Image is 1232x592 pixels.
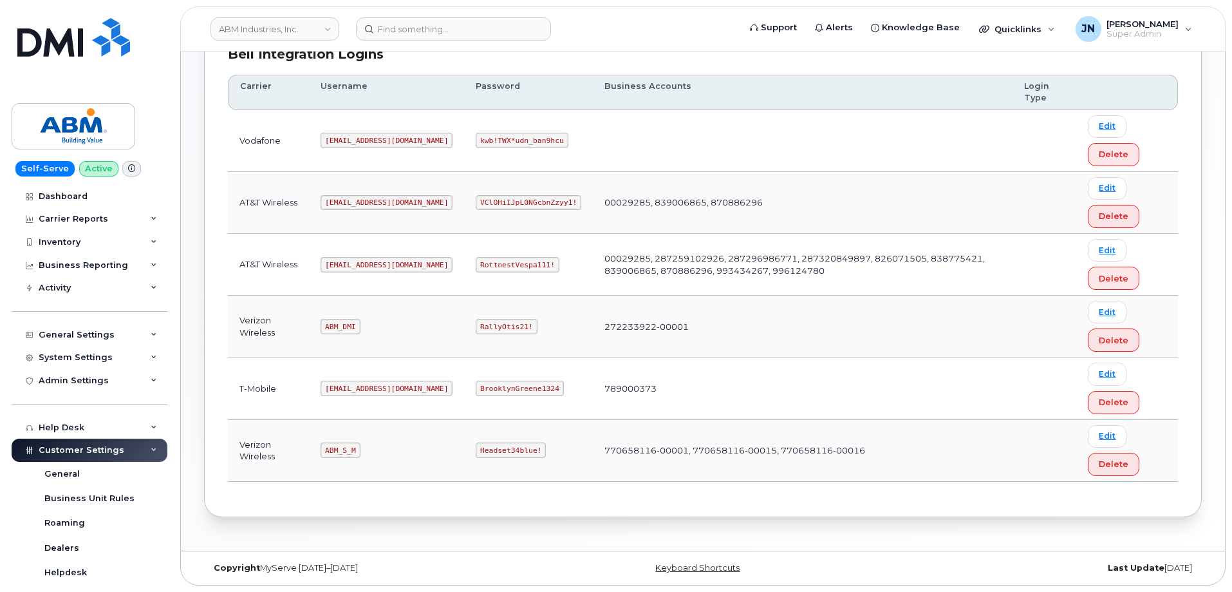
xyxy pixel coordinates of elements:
code: RallyOtis21! [476,319,537,334]
code: kwb!TWX*udn_ban9hcu [476,133,568,148]
div: MyServe [DATE]–[DATE] [204,563,537,573]
span: Delete [1099,148,1128,160]
button: Delete [1088,205,1139,228]
div: Quicklinks [970,16,1064,42]
span: Super Admin [1106,29,1179,39]
td: Verizon Wireless [228,296,309,358]
span: Delete [1099,272,1128,285]
a: Support [741,15,806,41]
th: Password [464,75,593,110]
a: Edit [1088,177,1126,200]
td: 789000373 [593,358,1013,419]
th: Carrier [228,75,309,110]
div: Bell Integration Logins [228,45,1178,64]
strong: Last Update [1108,563,1164,573]
td: T-Mobile [228,358,309,419]
th: Login Type [1013,75,1076,110]
code: VClOHiIJpL0NGcbnZzyy1! [476,195,581,211]
span: Delete [1099,210,1128,222]
code: [EMAIL_ADDRESS][DOMAIN_NAME] [321,133,453,148]
span: Alerts [826,21,853,34]
code: Headset34blue! [476,443,546,458]
span: Delete [1099,458,1128,470]
button: Delete [1088,391,1139,414]
code: RottnestVespa111! [476,257,559,272]
code: ABM_DMI [321,319,360,334]
a: Edit [1088,301,1126,323]
div: [DATE] [869,563,1202,573]
code: [EMAIL_ADDRESS][DOMAIN_NAME] [321,257,453,272]
code: [EMAIL_ADDRESS][DOMAIN_NAME] [321,381,453,396]
a: Edit [1088,115,1126,138]
a: ABM Industries, Inc. [210,17,339,41]
code: ABM_S_M [321,443,360,458]
button: Delete [1088,143,1139,166]
span: [PERSON_NAME] [1106,19,1179,29]
td: AT&T Wireless [228,172,309,234]
code: BrooklynGreene1324 [476,381,563,396]
strong: Copyright [214,563,260,573]
span: Knowledge Base [882,21,960,34]
th: Business Accounts [593,75,1013,110]
a: Knowledge Base [862,15,969,41]
td: 00029285, 839006865, 870886296 [593,172,1013,234]
a: Edit [1088,363,1126,385]
td: Vodafone [228,110,309,172]
input: Find something... [356,17,551,41]
td: Verizon Wireless [228,420,309,482]
span: Support [761,21,797,34]
a: Edit [1088,425,1126,448]
td: AT&T Wireless [228,234,309,296]
th: Username [309,75,464,110]
a: Alerts [806,15,862,41]
button: Delete [1088,453,1139,476]
a: Keyboard Shortcuts [655,563,740,573]
span: Quicklinks [994,24,1041,34]
div: Joe Nguyen Jr. [1067,16,1201,42]
code: [EMAIL_ADDRESS][DOMAIN_NAME] [321,195,453,211]
a: Edit [1088,239,1126,262]
span: Delete [1099,334,1128,347]
span: JN [1081,21,1095,37]
span: Delete [1099,396,1128,408]
button: Delete [1088,267,1139,290]
td: 00029285, 287259102926, 287296986771, 287320849897, 826071505, 838775421, 839006865, 870886296, 9... [593,234,1013,296]
td: 272233922-00001 [593,296,1013,358]
td: 770658116-00001, 770658116-00015, 770658116-00016 [593,420,1013,482]
button: Delete [1088,329,1139,352]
